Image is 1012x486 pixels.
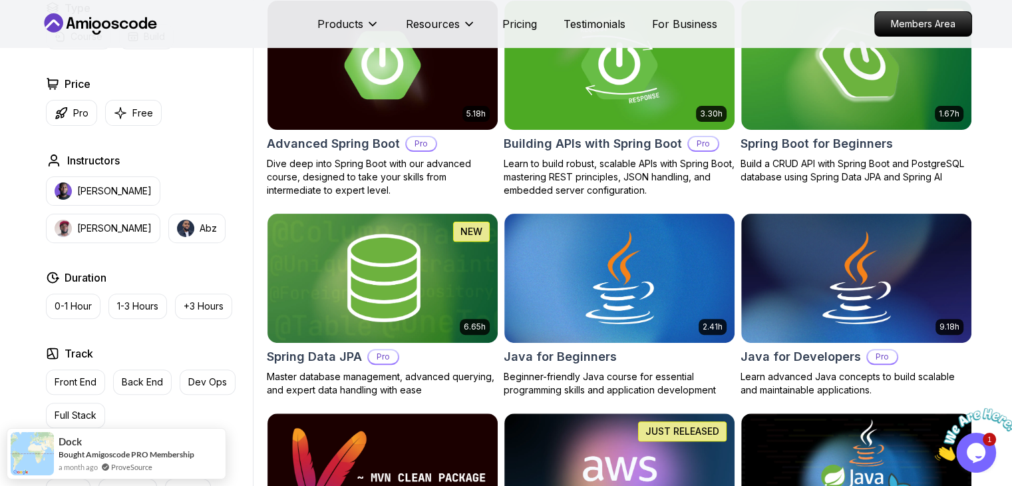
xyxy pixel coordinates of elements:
[267,348,362,366] h2: Spring Data JPA
[267,134,400,153] h2: Advanced Spring Boot
[564,16,625,32] a: Testimonials
[111,461,152,473] a: ProveSource
[369,350,398,364] p: Pro
[59,436,82,447] span: Dock
[177,220,194,237] img: instructor img
[77,184,152,198] p: [PERSON_NAME]
[464,322,486,332] p: 6.65h
[180,369,236,395] button: Dev Ops
[741,134,893,153] h2: Spring Boot for Beginners
[46,369,105,395] button: Front End
[460,225,482,238] p: NEW
[46,294,100,319] button: 0-1 Hour
[504,1,735,130] img: Building APIs with Spring Boot card
[46,403,105,428] button: Full Stack
[466,109,486,119] p: 5.18h
[267,370,498,397] p: Master database management, advanced querying, and expert data handling with ease
[741,213,972,397] a: Java for Developers card9.18hJava for DevelopersProLearn advanced Java concepts to build scalable...
[689,137,718,150] p: Pro
[267,213,498,397] a: Spring Data JPA card6.65hNEWSpring Data JPAProMaster database management, advanced querying, and ...
[77,222,152,235] p: [PERSON_NAME]
[407,137,436,150] p: Pro
[55,300,92,313] p: 0-1 Hour
[46,100,97,126] button: Pro
[67,152,120,168] h2: Instructors
[645,425,719,438] p: JUST RELEASED
[46,176,160,206] button: instructor img[PERSON_NAME]
[502,16,537,32] a: Pricing
[406,16,476,43] button: Resources
[875,12,971,36] p: Members Area
[504,134,682,153] h2: Building APIs with Spring Boot
[741,214,971,343] img: Java for Developers card
[939,109,959,119] p: 1.67h
[504,157,735,197] p: Learn to build robust, scalable APIs with Spring Boot, mastering REST principles, JSON handling, ...
[55,375,96,389] p: Front End
[65,270,106,286] h2: Duration
[504,214,735,343] img: Java for Beginners card
[59,449,84,459] span: Bought
[504,213,735,397] a: Java for Beginners card2.41hJava for BeginnersBeginner-friendly Java course for essential program...
[168,214,226,243] button: instructor imgAbz
[59,461,98,473] span: a month ago
[5,5,88,58] img: Chat attention grabber
[504,348,617,366] h2: Java for Beginners
[113,369,172,395] button: Back End
[55,182,72,200] img: instructor img
[65,346,93,362] h2: Track
[65,76,90,92] h2: Price
[652,16,717,32] a: For Business
[122,375,163,389] p: Back End
[55,409,96,422] p: Full Stack
[105,100,162,126] button: Free
[939,322,959,332] p: 9.18h
[175,294,232,319] button: +3 Hours
[108,294,167,319] button: 1-3 Hours
[703,322,723,332] p: 2.41h
[267,157,498,197] p: Dive deep into Spring Boot with our advanced course, designed to take your skills from intermedia...
[267,1,498,130] img: Advanced Spring Boot card
[317,16,363,32] p: Products
[200,222,217,235] p: Abz
[874,11,972,37] a: Members Area
[73,107,88,120] p: Pro
[267,214,498,343] img: Spring Data JPA card
[741,1,971,130] img: Spring Boot for Beginners card
[929,403,1012,466] iframe: chat widget
[11,432,54,475] img: provesource social proof notification image
[741,370,972,397] p: Learn advanced Java concepts to build scalable and maintainable applications.
[132,107,153,120] p: Free
[46,214,160,243] button: instructor img[PERSON_NAME]
[184,300,224,313] p: +3 Hours
[317,16,379,43] button: Products
[700,109,723,119] p: 3.30h
[741,157,972,184] p: Build a CRUD API with Spring Boot and PostgreSQL database using Spring Data JPA and Spring AI
[406,16,460,32] p: Resources
[86,449,194,459] a: Amigoscode PRO Membership
[868,350,897,364] p: Pro
[55,220,72,237] img: instructor img
[117,300,158,313] p: 1-3 Hours
[741,348,861,366] h2: Java for Developers
[188,375,227,389] p: Dev Ops
[504,370,735,397] p: Beginner-friendly Java course for essential programming skills and application development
